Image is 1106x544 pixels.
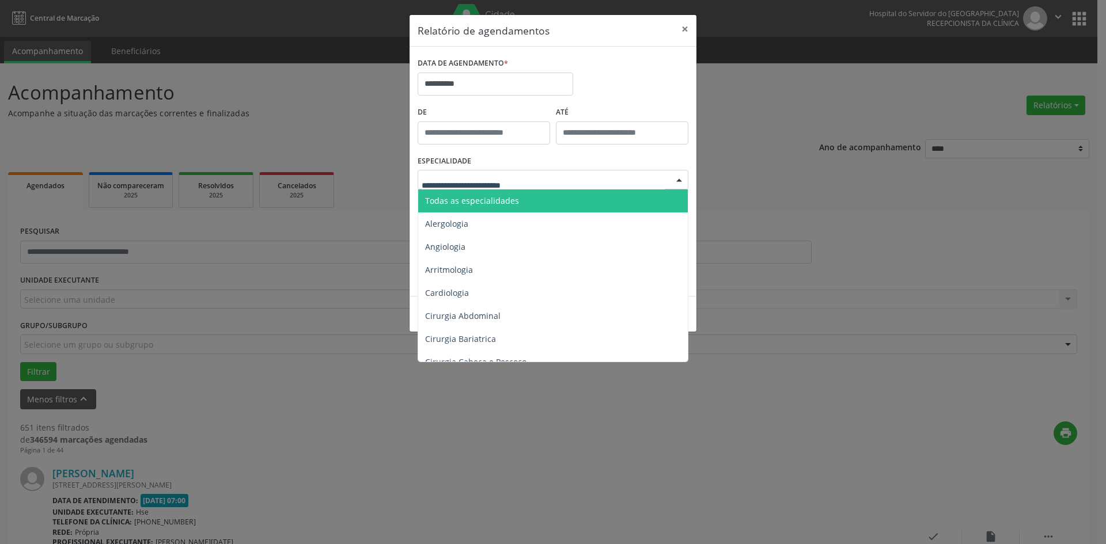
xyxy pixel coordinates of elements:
[425,241,465,252] span: Angiologia
[425,264,473,275] span: Arritmologia
[425,333,496,344] span: Cirurgia Bariatrica
[425,356,527,367] span: Cirurgia Cabeça e Pescoço
[418,23,550,38] h5: Relatório de agendamentos
[673,15,696,43] button: Close
[418,55,508,73] label: DATA DE AGENDAMENTO
[418,104,550,121] label: De
[425,310,501,321] span: Cirurgia Abdominal
[425,287,469,298] span: Cardiologia
[556,104,688,121] label: ATÉ
[425,218,468,229] span: Alergologia
[425,195,519,206] span: Todas as especialidades
[418,153,471,170] label: ESPECIALIDADE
